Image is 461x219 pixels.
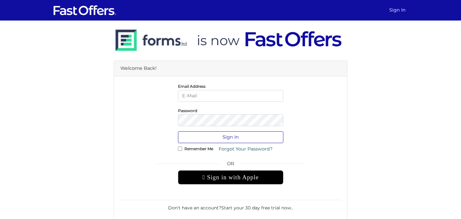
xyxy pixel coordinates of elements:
a: Sign In [387,4,408,16]
span: OR [178,160,283,170]
div: Sign in with Apple [178,170,283,184]
a: Forgot Your Password? [214,143,277,155]
label: Password [178,110,197,111]
button: Sign In [178,131,283,143]
label: Email Address [178,85,206,87]
a: Start your 30 day free trial now. [221,205,292,211]
div: Don't have an account? . [120,200,341,211]
div: Welcome Back! [114,61,347,76]
input: E-Mail [178,90,283,102]
label: Remember Me [184,148,213,150]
